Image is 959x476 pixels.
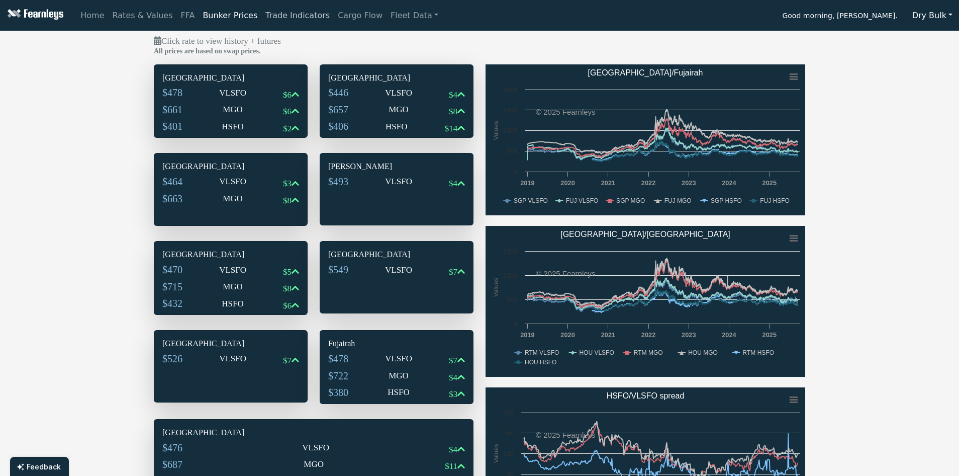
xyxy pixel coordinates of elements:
p: VLSFO [385,264,412,277]
span: $8 [449,107,457,116]
text: 0 [514,320,517,328]
text: RTM HSFO [743,349,774,356]
text: 2022 [641,331,655,339]
h6: [GEOGRAPHIC_DATA] [328,73,465,83]
h6: [GEOGRAPHIC_DATA] [162,162,299,171]
span: $2 [283,124,292,133]
span: $493 [328,176,348,187]
h6: [GEOGRAPHIC_DATA] [162,339,299,348]
text: 2024 [722,331,736,339]
span: $3 [449,389,457,399]
p: HSFO [388,386,409,399]
div: [GEOGRAPHIC_DATA]$464VLSFO$3$663MGO$8 [154,153,308,226]
div: Fujairah$478VLSFO$7$722MGO$4$380HSFO$3 [320,330,473,404]
a: Home [76,6,108,26]
span: $380 [328,387,348,398]
text: SGP VLSFO [514,197,548,204]
p: VLSFO [385,175,412,188]
h6: [GEOGRAPHIC_DATA] [162,428,465,437]
text: © 2025 Fearnleys [536,108,596,116]
p: MGO [389,103,409,116]
span: $478 [328,353,348,364]
text: 100 [503,450,514,457]
span: $4 [449,179,457,188]
span: $470 [162,264,182,275]
text: FUJ VLSFO [566,197,599,204]
span: $11 [445,461,457,471]
p: VLSFO [302,441,329,454]
p: MGO [389,369,409,382]
text: [GEOGRAPHIC_DATA]/[GEOGRAPHIC_DATA] [560,230,730,239]
a: Fleet Data [387,6,442,26]
text: 2023 [682,179,696,187]
button: Dry Bulk [906,6,959,25]
text: 2021 [601,331,615,339]
text: 2025 [762,331,777,339]
span: $446 [328,87,348,98]
p: HSFO [222,120,243,133]
p: VLSFO [385,87,412,100]
span: $8 [283,284,292,293]
text: 2023 [682,331,696,339]
h6: [GEOGRAPHIC_DATA] [162,250,299,259]
span: $3 [283,179,292,188]
text: 1500 [503,106,517,114]
text: Values [492,121,500,140]
a: Cargo Flow [334,6,387,26]
text: Values [492,277,500,296]
span: $478 [162,87,182,98]
p: MGO [304,458,324,471]
text: 150 [503,429,514,437]
text: 2019 [520,179,534,187]
p: VLSFO [219,87,246,100]
div: [GEOGRAPHIC_DATA]$526VLSFO$7 [154,330,308,403]
div: [GEOGRAPHIC_DATA]$470VLSFO$5$715MGO$8$432HSFO$6 [154,241,308,315]
text: RTM VLSFO [525,349,559,356]
div: [GEOGRAPHIC_DATA]$446VLSFO$4$657MGO$8$406HSFO$14 [320,64,473,138]
span: $8 [283,196,292,205]
span: $6 [283,301,292,310]
h6: [GEOGRAPHIC_DATA] [162,73,299,83]
span: $6 [283,107,292,116]
span: $715 [162,281,182,292]
text: 2019 [520,331,534,339]
span: $549 [328,264,348,275]
text: FUJ HSFO [760,197,790,204]
text: SGP HSFO [711,197,742,204]
span: $464 [162,176,182,187]
span: $7 [283,356,292,365]
span: $401 [162,121,182,132]
h6: [GEOGRAPHIC_DATA] [328,250,465,259]
text: 2020 [560,331,574,339]
span: $432 [162,298,182,309]
span: $687 [162,459,182,470]
span: $657 [328,104,348,115]
a: FFA [177,6,199,26]
text: 0 [514,168,517,176]
text: [GEOGRAPHIC_DATA]/Fujairah [588,68,703,77]
svg: Singapore/Fujairah [486,64,805,215]
span: $4 [449,373,457,382]
text: 1500 [503,248,517,255]
p: VLSFO [219,264,246,277]
svg: Rotterdam/Houston [486,226,805,377]
text: SGP MGO [616,197,645,204]
div: [GEOGRAPHIC_DATA]$478VLSFO$6$661MGO$6$401HSFO$2 [154,64,308,138]
text: 2022 [641,179,655,187]
span: $4 [449,445,457,454]
p: VLSFO [219,175,246,188]
span: $406 [328,121,348,132]
text: 500 [507,296,517,303]
p: HSFO [222,297,243,310]
text: 1000 [503,272,517,279]
p: MGO [223,280,243,293]
text: © 2025 Fearnleys [536,431,596,439]
span: Good morning, [PERSON_NAME]. [782,8,897,25]
text: HOU VLSFO [579,349,614,356]
text: Values [492,444,500,463]
span: $14 [445,124,458,133]
span: $4 [449,90,457,100]
text: HOU MGO [688,349,718,356]
h6: Fujairah [328,339,465,348]
span: $7 [449,267,457,277]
